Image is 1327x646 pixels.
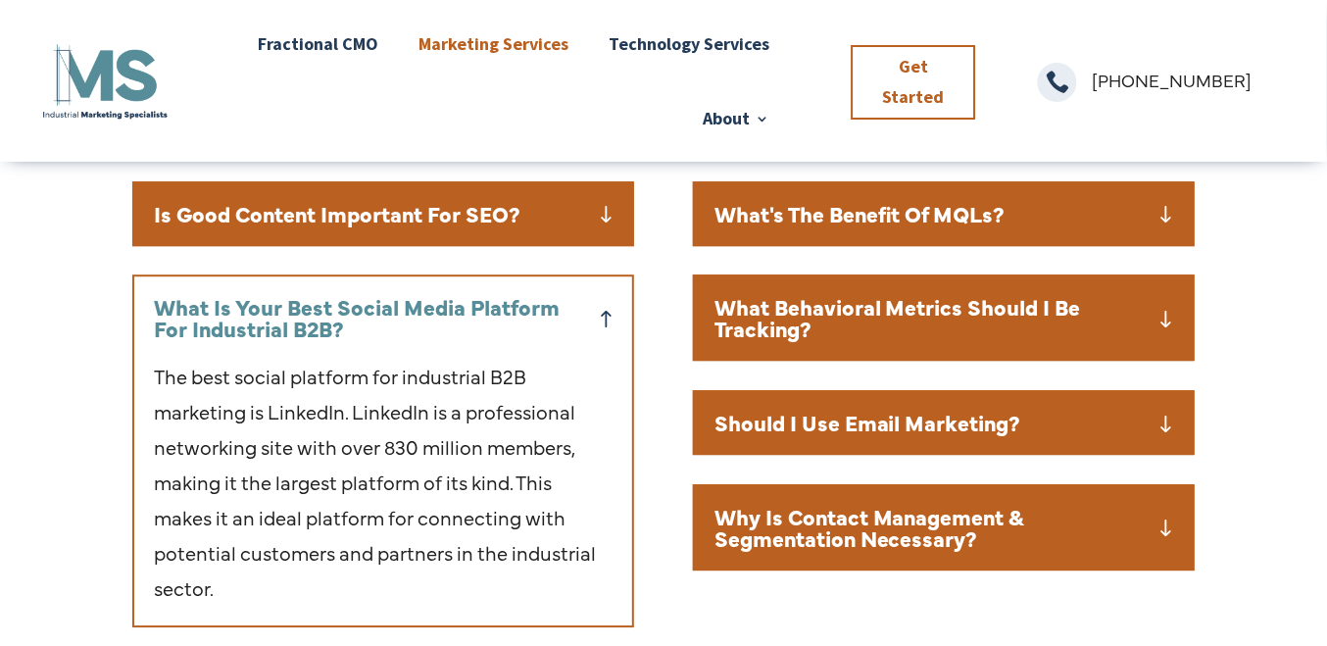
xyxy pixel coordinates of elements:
h5: What's The Benefit Of MQLs? [714,203,1173,224]
a: Marketing Services [419,7,569,81]
a: About [704,81,770,156]
p: [PHONE_NUMBER] [1092,63,1288,98]
p: The best social platform for industrial B2B marketing is LinkedIn. LinkedIn is a professional net... [154,359,613,606]
a: Fractional CMO [259,7,379,81]
span:  [1038,63,1077,102]
h5: What Behavioral Metrics Should I Be Tracking? [714,296,1173,339]
h5: What Is Your Best Social Media Platform For Industrial B2B? [154,296,613,339]
h5: Is Good Content Important For SEO? [154,203,613,224]
a: Technology Services [610,7,770,81]
h5: Why Is Contact Management & Segmentation Necessary? [714,506,1173,549]
a: Get Started [851,45,975,120]
h5: Should I Use Email Marketing? [714,412,1173,433]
